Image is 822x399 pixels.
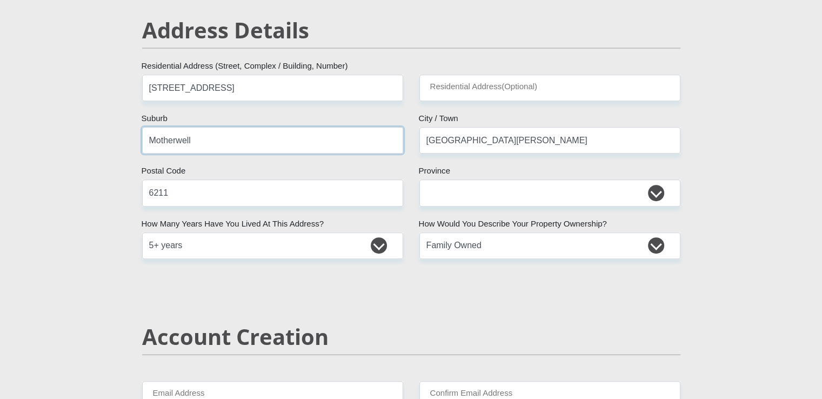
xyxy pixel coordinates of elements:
[419,232,680,259] select: Please select a value
[142,127,403,154] input: Suburb
[419,127,680,154] input: City
[142,179,403,206] input: Postal Code
[419,75,680,101] input: Address line 2 (Optional)
[142,232,403,259] select: Please select a value
[142,17,680,43] h2: Address Details
[419,179,680,206] select: Please Select a Province
[142,75,403,101] input: Valid residential address
[142,324,680,350] h2: Account Creation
